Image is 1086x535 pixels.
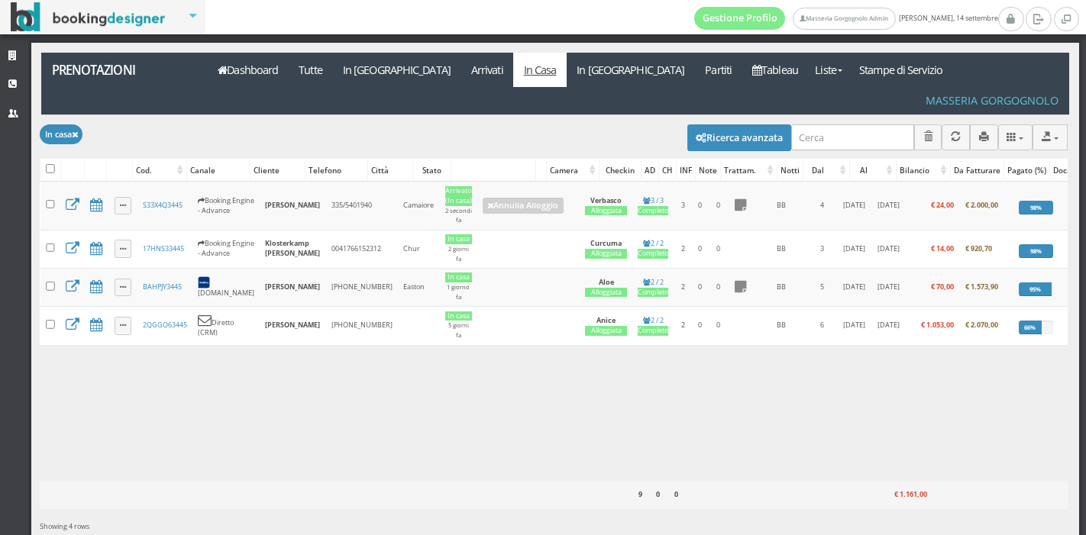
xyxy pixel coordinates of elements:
b: 0 [656,489,660,499]
td: 2 [674,230,692,268]
div: Note [696,160,720,181]
button: Aggiorna [942,124,970,150]
div: Trattam. [721,160,777,181]
a: Stampe di Servizio [849,53,953,87]
td: BB [753,307,810,345]
div: Città [368,160,412,181]
div: € 1.161,00 [876,485,930,505]
b: Curcuma [590,238,622,248]
div: Al [850,160,895,181]
td: 0 [709,268,728,306]
div: 95% [1019,282,1052,296]
td: [PHONE_NUMBER] [326,307,398,345]
td: Booking Engine - Advance [192,182,260,230]
a: 2 / 2Completo [638,315,668,336]
a: Annulla Alloggio [483,198,564,214]
div: 98% [1019,244,1053,258]
td: [DATE] [872,268,905,306]
button: Export [1033,124,1068,150]
div: Alloggiata [585,326,627,336]
b: Aloe [599,277,614,287]
td: [DATE] [872,307,905,345]
td: 5 [810,268,836,306]
div: In casa [445,272,472,282]
span: [PERSON_NAME], 14 settembre [694,7,998,30]
div: Da Fatturare [951,160,1004,181]
a: 2QGGO63445 [143,320,187,330]
td: [DATE] [872,230,905,268]
b: [PERSON_NAME] [265,200,320,210]
b: € 2.070,00 [965,320,998,330]
td: BB [753,268,810,306]
td: 0 [709,230,728,268]
a: Partiti [695,53,742,87]
div: Completo [638,288,668,298]
td: Easton [398,268,439,306]
div: Camera [547,160,599,181]
b: € 24,00 [931,200,954,210]
b: [PERSON_NAME] [265,282,320,292]
div: 66% [1019,321,1042,334]
a: 3 / 3Completo [638,195,668,216]
small: 1 giorno fa [447,283,470,301]
td: [DATE] [836,230,872,268]
a: In [GEOGRAPHIC_DATA] [567,53,695,87]
b: € 14,00 [931,243,954,253]
input: Cerca [791,124,914,150]
td: [DATE] [836,268,872,306]
div: Cod. [133,160,186,181]
td: 3 [674,182,692,230]
div: Bilancio [897,160,950,181]
b: € 70,00 [931,282,954,292]
b: 9 [638,489,642,499]
a: Prenotazioni [41,53,199,87]
button: Ricerca avanzata [687,124,791,150]
div: Cliente [250,160,305,181]
b: € 920,70 [965,243,992,253]
td: Camaiore [398,182,439,230]
td: Diretto (CRM) [192,307,260,345]
div: Telefono [305,160,367,181]
small: 2 secondi fa [445,207,472,224]
b: € 1.573,90 [965,282,998,292]
td: BB [753,230,810,268]
button: In casa [40,124,82,143]
a: Dashboard [208,53,289,87]
div: 98% [1019,201,1053,214]
b: € 2.000,00 [965,200,998,210]
a: Masseria Gorgognolo Admin [793,8,895,30]
td: 0 [709,182,728,230]
td: 3 [810,230,836,268]
div: Notti [777,160,803,181]
div: Stato [413,160,451,181]
td: 6 [810,307,836,345]
td: Chur [398,230,439,268]
img: 7STAjs-WNfZHmYllyLag4gdhmHm8JrbmzVrznejwAeLEbpu0yDt-GlJaDipzXAZBN18=w300 [198,276,210,288]
a: 2 / 2Completo [638,277,668,298]
a: Arrivati [461,53,513,87]
td: Booking Engine - Advance [192,230,260,268]
div: Dal [803,160,849,181]
div: Completo [638,206,668,216]
div: AD [642,160,658,181]
span: Showing 4 rows [40,521,89,531]
img: BookingDesigner.com [11,2,166,32]
a: S33X4Q3445 [143,200,183,210]
a: Tutte [289,53,333,87]
td: [PHONE_NUMBER] [326,268,398,306]
a: Gestione Profilo [694,7,786,30]
div: Pagato (%) [1004,160,1049,181]
td: 0 [709,307,728,345]
td: [DOMAIN_NAME] [192,268,260,306]
td: 0041766152312 [326,230,398,268]
td: 0 [692,182,709,230]
td: BB [753,182,810,230]
b: Klosterkamp [PERSON_NAME] [265,238,320,258]
div: Arrivato (In casa) [445,186,472,206]
a: Tableau [742,53,809,87]
b: Verbasco [590,195,622,205]
div: INF [677,160,695,181]
b: [PERSON_NAME] [265,320,320,330]
div: Alloggiata [585,249,627,259]
div: In casa [445,234,472,244]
